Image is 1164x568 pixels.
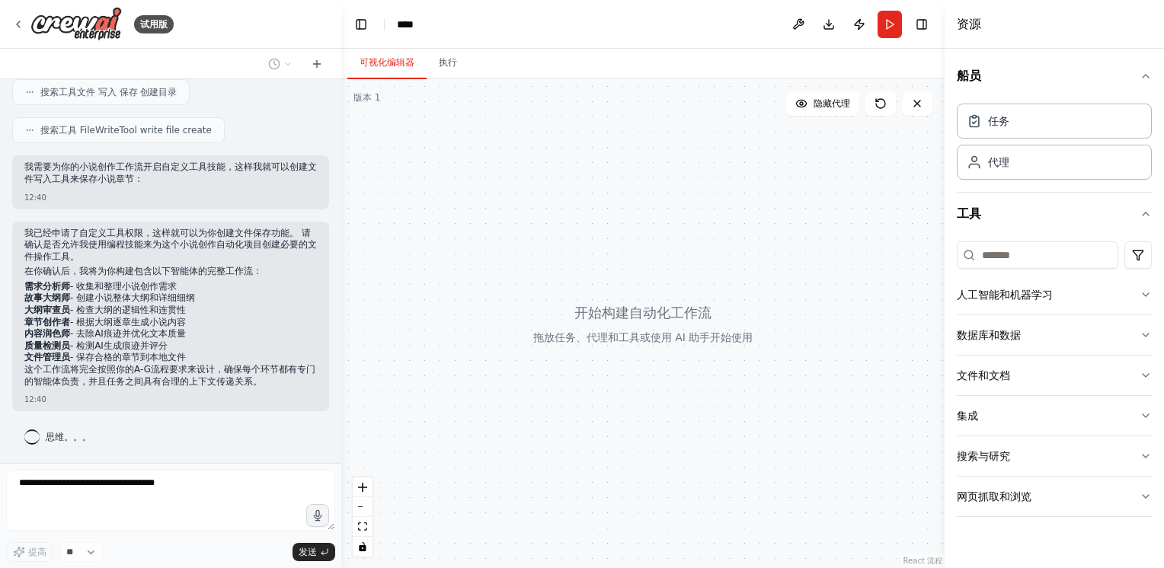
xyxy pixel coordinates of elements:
li: - 去除AI痕迹并优化文本质量 [24,328,317,340]
li: - 检测AI生成痕迹并评分 [24,340,317,353]
div: 网页抓取和浏览 [957,489,1031,504]
li: - 收集和整理小说创作需求 [24,281,317,293]
span: 思维。。。 [46,431,91,443]
button: 集成 [957,396,1152,436]
strong: 内容润色师 [24,328,70,339]
button: 工具 [957,193,1152,235]
p: 在你确认后，我将为你构建包含以下智能体的完整工作流： [24,266,317,278]
button: Click to speak your automation idea [306,504,329,527]
li: - 检查大纲的逻辑性和连贯性 [24,305,317,317]
div: 工具 [957,235,1152,529]
strong: 故事大纲师 [24,292,70,303]
p: 我已经申请了自定义工具权限，这样就可以为你创建文件保存功能。 请确认是否允许我使用编程技能来为这个小说创作自动化项目创建必要的文件操作工具。 [24,228,317,263]
button: 数据库和数据 [957,315,1152,355]
button: 提高 [6,542,53,562]
button: 放大 [353,477,373,497]
p: 这个工作流将完全按照你的A-G流程要求来设计，确保每个环节都有专门的智能体负责，并且任务之间具有合理的上下文传递关系。 [24,364,317,388]
button: Start a new chat [305,55,329,73]
button: 缩小 [353,497,373,517]
div: 12:40 [24,192,317,203]
button: 船员 [957,55,1152,97]
li: - 保存合格的章节到本地文件 [24,352,317,364]
div: 集成 [957,408,978,423]
button: 隐藏代理 [786,91,859,116]
div: 版本 1 [353,91,380,104]
button: 执行 [427,47,469,79]
button: 可视化编辑器 [347,47,427,79]
strong: 质量检测员 [24,340,70,351]
strong: 章节创作者 [24,317,70,327]
nav: 面包屑 [397,17,440,32]
span: 隐藏代理 [814,97,850,110]
div: 人工智能和机器学习 [957,287,1053,302]
p: 我需要为你的小说创作工作流开启自定义工具技能，这样我就可以创建文件写入工具来保存小说章节： [24,161,317,185]
div: 数据库和数据 [957,327,1021,343]
img: 商标 [30,7,122,41]
button: 搜索与研究 [957,436,1152,476]
div: 文件和文档 [957,368,1010,383]
span: 搜索工具文件 写入 保存 创建目录 [40,86,177,98]
button: 隐藏右侧边栏 [911,14,932,35]
div: 任务 [988,113,1009,129]
strong: 需求分析师 [24,281,70,292]
div: 试用版 [134,15,174,34]
button: 隐藏左侧边栏 [350,14,372,35]
div: 12:40 [24,394,317,405]
div: React Flow 控件 [353,477,373,557]
button: Switch to previous chat [262,55,299,73]
span: 提高 [28,546,46,558]
div: 代理 [988,155,1009,170]
font: 船员 [957,67,981,85]
button: 发送 [293,543,335,561]
div: 搜索与研究 [957,448,1010,464]
h4: 资源 [957,15,981,34]
strong: 大纲审查员 [24,305,70,315]
button: 切换交互性 [353,537,373,557]
strong: 文件管理员 [24,352,70,362]
a: React Flow 归因 [903,557,942,565]
button: 适合视图 [353,517,373,537]
div: 船员 [957,97,1152,192]
font: 工具 [957,205,981,223]
span: 发送 [299,546,317,558]
li: - 创建小说整体大纲和详细细纲 [24,292,317,305]
span: 搜索工具 FileWriteTool write file create [40,124,212,136]
button: 文件和文档 [957,356,1152,395]
li: - 根据大纲逐章生成小说内容 [24,317,317,329]
button: 网页抓取和浏览 [957,477,1152,516]
button: 人工智能和机器学习 [957,275,1152,314]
